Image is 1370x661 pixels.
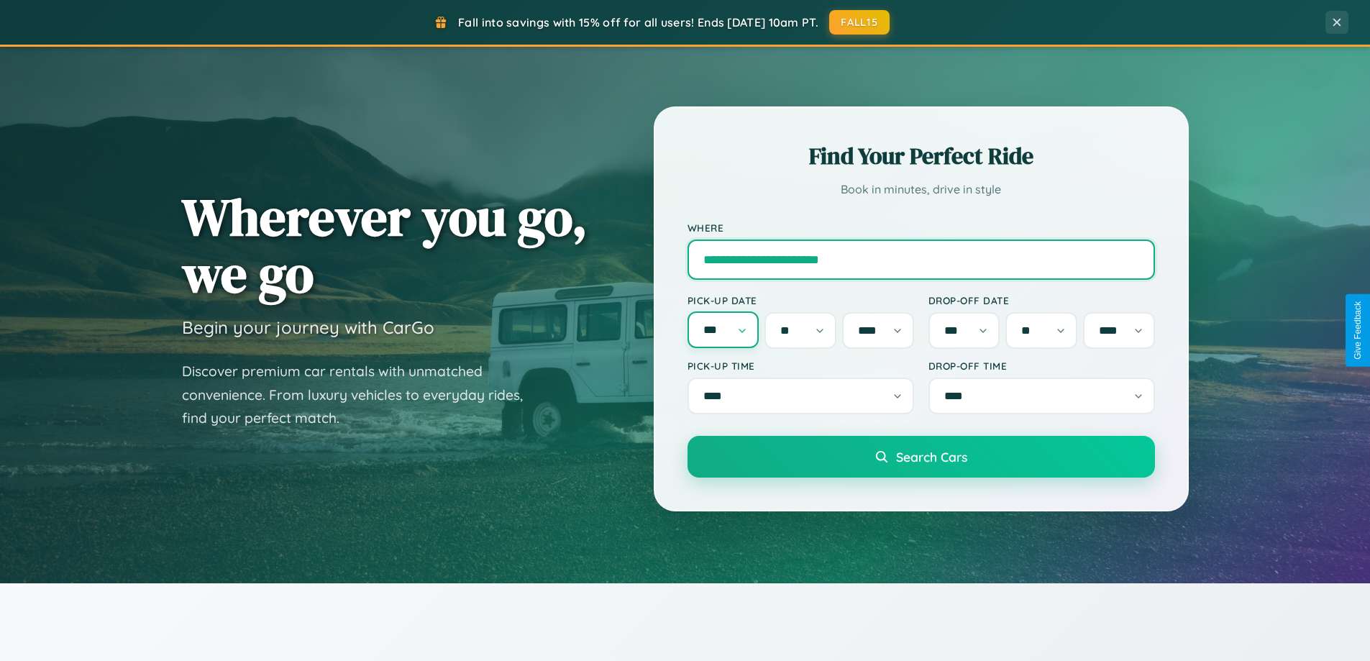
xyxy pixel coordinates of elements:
[458,15,818,29] span: Fall into savings with 15% off for all users! Ends [DATE] 10am PT.
[688,140,1155,172] h2: Find Your Perfect Ride
[688,436,1155,478] button: Search Cars
[688,222,1155,234] label: Where
[182,316,434,338] h3: Begin your journey with CarGo
[688,360,914,372] label: Pick-up Time
[829,10,890,35] button: FALL15
[182,188,588,302] h1: Wherever you go, we go
[688,294,914,306] label: Pick-up Date
[896,449,967,465] span: Search Cars
[928,294,1155,306] label: Drop-off Date
[928,360,1155,372] label: Drop-off Time
[182,360,542,430] p: Discover premium car rentals with unmatched convenience. From luxury vehicles to everyday rides, ...
[1353,301,1363,360] div: Give Feedback
[688,179,1155,200] p: Book in minutes, drive in style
